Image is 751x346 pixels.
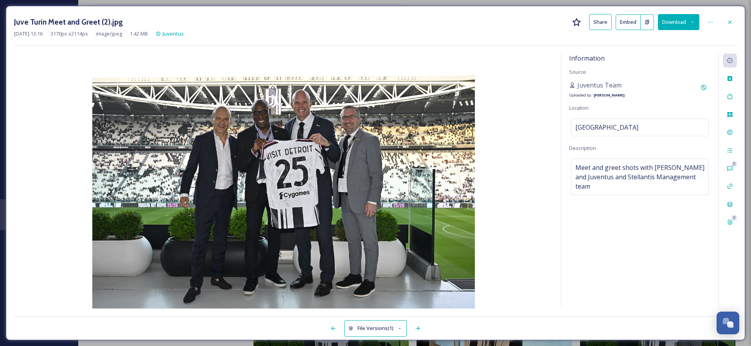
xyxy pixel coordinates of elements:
div: 0 [731,161,737,167]
strong: [PERSON_NAME] [594,93,625,98]
span: Juventus [163,30,184,37]
span: Source [569,68,586,75]
span: 3170 px x 2114 px [50,30,88,37]
span: image/jpeg [96,30,122,37]
h3: Juve Turin Meet and Greet (2).jpg [14,16,123,28]
button: Share [589,14,612,30]
button: Embed [616,14,641,30]
span: Description [569,144,596,152]
span: Juventus Team [577,80,622,90]
button: File Versions(1) [344,320,407,336]
span: [GEOGRAPHIC_DATA] [575,123,638,132]
span: [DATE] 13:16 [14,30,43,37]
button: Download [658,14,699,30]
img: Turin%20Meet%20and%20Greet%20(4).jpg [14,55,553,310]
div: 0 [731,215,737,221]
span: Uploaded by: [569,93,592,98]
span: Information [569,54,605,62]
span: 1.42 MB [130,30,148,37]
span: Meet and greet shots with [PERSON_NAME] and Juventus and Stellantis Management team [575,163,704,191]
span: Location [569,104,589,111]
button: Open Chat [717,312,739,334]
